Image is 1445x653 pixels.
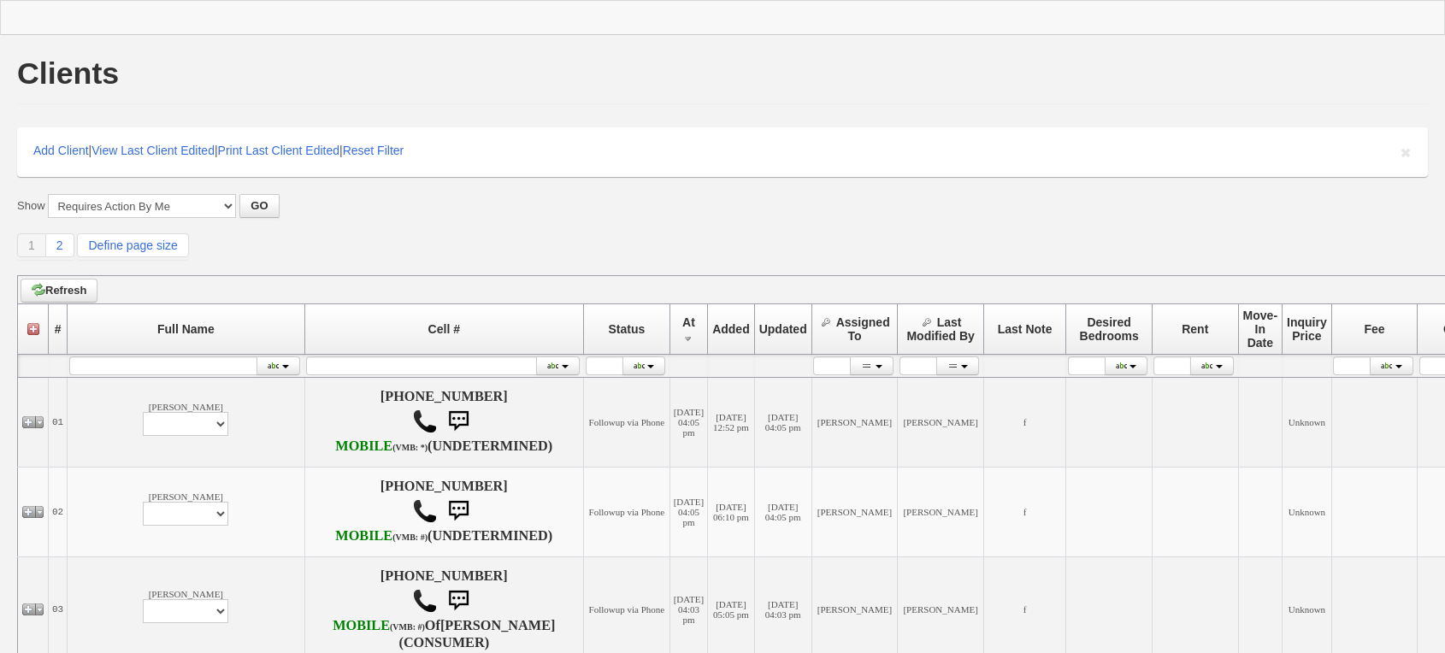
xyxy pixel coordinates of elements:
[49,468,68,557] td: 02
[157,322,215,336] span: Full Name
[392,443,428,452] font: (VMB: *)
[239,194,279,218] button: GO
[21,279,97,303] a: Refresh
[441,494,475,528] img: sms.png
[708,468,755,557] td: [DATE] 06:10 pm
[754,468,811,557] td: [DATE] 04:05 pm
[669,468,707,557] td: [DATE] 04:05 pm
[17,233,46,257] a: 1
[333,618,425,633] b: T-Mobile USA, Inc.
[428,322,460,336] span: Cell #
[584,468,670,557] td: Followup via Phone
[682,315,695,329] span: At
[333,618,390,633] font: MOBILE
[335,438,428,454] b: Verizon Wireless
[335,438,392,454] font: MOBILE
[1283,468,1332,557] td: Unknown
[1287,315,1327,343] span: Inquiry Price
[1182,322,1208,336] span: Rent
[46,233,74,257] a: 2
[983,468,1065,557] td: f
[17,58,119,89] h1: Clients
[68,468,304,557] td: [PERSON_NAME]
[584,378,670,468] td: Followup via Phone
[17,198,45,214] label: Show
[17,127,1428,177] div: | | |
[335,528,392,544] font: MOBILE
[49,304,68,355] th: #
[390,622,425,632] font: (VMB: #)
[335,528,428,544] b: AT&T Wireless
[68,378,304,468] td: [PERSON_NAME]
[412,409,438,434] img: call.png
[412,588,438,614] img: call.png
[1364,322,1384,336] span: Fee
[712,322,750,336] span: Added
[1283,378,1332,468] td: Unknown
[309,479,581,545] h4: [PHONE_NUMBER] (UNDETERMINED)
[91,144,215,157] a: View Last Client Edited
[898,378,984,468] td: [PERSON_NAME]
[898,468,984,557] td: [PERSON_NAME]
[754,378,811,468] td: [DATE] 04:05 pm
[1080,315,1139,343] span: Desired Bedrooms
[708,378,755,468] td: [DATE] 12:52 pm
[309,568,581,650] h4: [PHONE_NUMBER] Of (CONSUMER)
[998,322,1053,336] span: Last Note
[412,498,438,524] img: call.png
[441,584,475,618] img: sms.png
[669,378,707,468] td: [DATE] 04:05 pm
[608,322,645,336] span: Status
[218,144,339,157] a: Print Last Client Edited
[440,618,556,633] b: [PERSON_NAME]
[441,404,475,438] img: sms.png
[392,532,428,542] font: (VMB: #)
[343,144,404,157] a: Reset Filter
[49,378,68,468] td: 01
[759,322,807,336] span: Updated
[811,378,898,468] td: [PERSON_NAME]
[983,378,1065,468] td: f
[1243,309,1277,350] span: Move-In Date
[811,468,898,557] td: [PERSON_NAME]
[77,233,188,257] a: Define page size
[906,315,974,343] span: Last Modified By
[309,389,581,456] h4: [PHONE_NUMBER] (UNDETERMINED)
[33,144,89,157] a: Add Client
[836,315,890,343] span: Assigned To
